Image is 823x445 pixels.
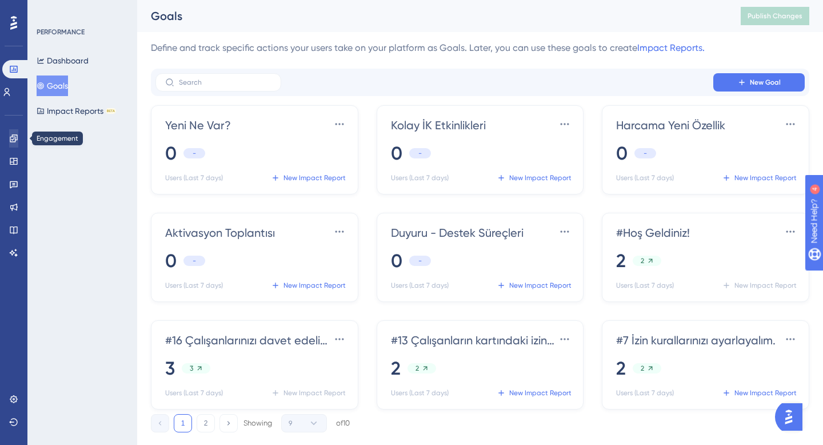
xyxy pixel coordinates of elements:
button: Impact ReportsBETA [37,101,116,121]
button: New Impact Report [269,384,349,402]
span: Duyuru - Destek Süreçleri [391,225,524,241]
span: New Goal [750,78,781,87]
button: Publish Changes [741,7,809,25]
span: New Impact Report [734,281,797,290]
span: Yeni Ne Var? [165,117,231,133]
button: New Impact Report [720,169,800,187]
span: New Impact Report [734,388,797,398]
button: New Impact Report [269,169,349,187]
span: 2 [416,364,419,373]
span: - [418,149,422,158]
span: - [193,149,196,158]
span: Harcama Yeni Özellik [616,117,725,133]
span: 0 [165,248,177,273]
button: Dashboard [37,50,89,71]
span: 0 [391,141,402,166]
button: New Impact Report [494,276,574,295]
span: #13 Çalışanların kartındaki izinleri inceleyelim. [391,332,556,348]
a: Impact Reports. [637,42,705,53]
span: #Hoş Geldiniz! [616,225,690,241]
button: New Impact Report [269,276,349,295]
button: New Impact Report [494,169,574,187]
span: Users (Last 7 days) [616,173,674,182]
iframe: UserGuiding AI Assistant Launcher [775,400,809,434]
span: #16 Çalışanlarınızı davet edelim! [165,332,330,348]
div: of 10 [336,418,350,428]
button: New Impact Report [720,384,800,402]
button: Goals [37,76,68,96]
span: New Impact Report [283,281,346,290]
span: - [418,256,422,265]
span: New Impact Report [283,388,346,398]
span: 2 [641,364,644,373]
span: New Impact Report [509,388,572,398]
span: 9 [289,419,292,428]
button: 2 [197,414,215,432]
span: Publish Changes [748,11,802,21]
span: 0 [391,248,402,273]
div: Showing [243,418,272,428]
span: 2 [616,248,626,273]
span: New Impact Report [734,173,797,182]
span: Users (Last 7 days) [391,388,449,398]
div: Goals [151,8,712,24]
span: 2 [391,356,401,381]
div: Define and track specific actions your users take on your platform as Goals. Later, you can use t... [151,41,809,55]
div: BETA [106,108,116,114]
span: 2 [616,356,626,381]
span: 2 [641,256,644,265]
span: #7 İzin kurallarınızı ayarlayalım. [616,332,776,348]
button: New Goal [713,73,805,92]
span: 0 [616,141,628,166]
span: 3 [165,356,175,381]
span: Need Help? [27,3,71,17]
span: 3 [190,364,193,373]
button: 9 [281,414,327,432]
span: Users (Last 7 days) [616,388,674,398]
button: 1 [174,414,192,432]
span: Users (Last 7 days) [616,281,674,290]
button: New Impact Report [720,276,800,295]
span: Users (Last 7 days) [165,173,223,182]
span: Users (Last 7 days) [391,281,449,290]
span: Kolay İK Etkinlikleri [391,117,486,133]
span: Aktivasyon Toplantısı [165,225,275,241]
span: Users (Last 7 days) [165,281,223,290]
button: New Impact Report [494,384,574,402]
input: Search [179,78,271,86]
span: Users (Last 7 days) [165,388,223,398]
div: PERFORMANCE [37,27,85,37]
div: 4 [79,6,83,15]
span: New Impact Report [283,173,346,182]
span: - [193,256,196,265]
span: New Impact Report [509,173,572,182]
span: 0 [165,141,177,166]
span: Users (Last 7 days) [391,173,449,182]
span: - [644,149,647,158]
span: New Impact Report [509,281,572,290]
